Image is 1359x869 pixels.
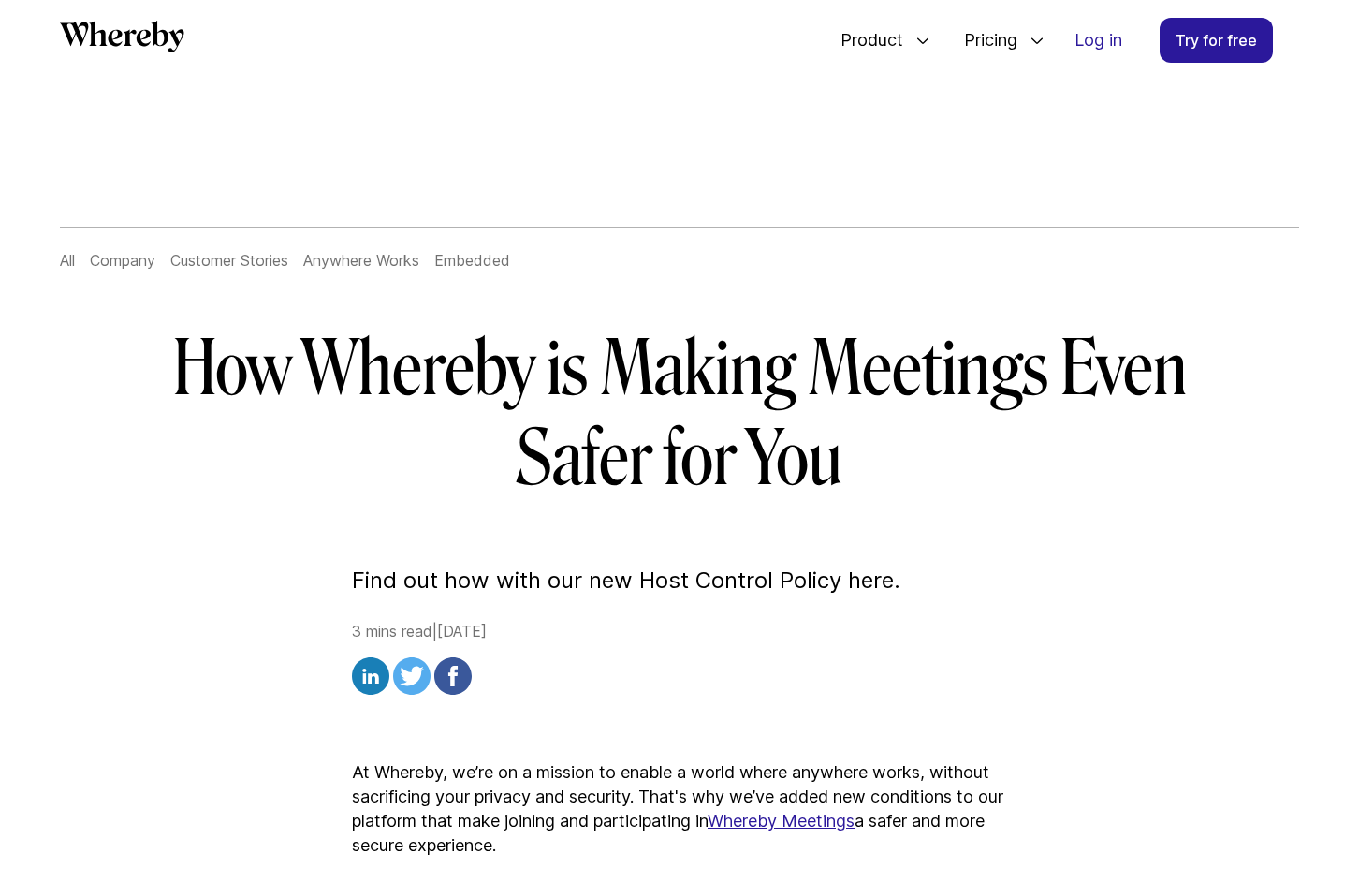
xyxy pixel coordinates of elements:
p: At Whereby, we’re on a mission to enable a world where anywhere works, without sacrificing your p... [352,760,1007,858]
img: twitter [393,657,431,695]
img: facebook [434,657,472,695]
a: All [60,251,75,270]
a: Log in [1059,19,1137,62]
a: Company [90,251,155,270]
p: Find out how with our new Host Control Policy here. [352,564,1007,597]
span: Pricing [945,9,1022,71]
a: Customer Stories [170,251,288,270]
a: Whereby [60,21,184,59]
a: Embedded [434,251,510,270]
a: Try for free [1160,18,1273,63]
div: 3 mins read | [DATE] [352,620,1007,700]
svg: Whereby [60,21,184,52]
img: linkedin [352,657,389,695]
a: Whereby Meetings [708,811,855,831]
span: Product [822,9,908,71]
h1: How Whereby is Making Meetings Even Safer for You [140,324,1219,504]
a: Anywhere Works [303,251,419,270]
